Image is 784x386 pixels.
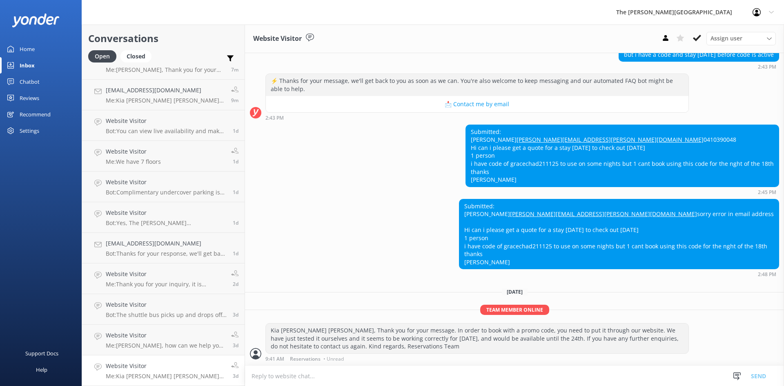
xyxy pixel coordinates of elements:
span: [DATE] [502,288,528,295]
div: Submitted: [PERSON_NAME] 0410390048 Hi can i please get a quote for a stay [DATE] to check out [D... [466,125,779,187]
div: Reviews [20,90,39,106]
span: 07:31pm 16-Aug-2025 (UTC +12:00) Pacific/Auckland [233,189,238,196]
a: Open [88,51,120,60]
button: 📩 Contact me by email [266,96,688,112]
div: Assign User [706,32,776,45]
span: 10:45pm 16-Aug-2025 (UTC +12:00) Pacific/Auckland [233,127,238,134]
h4: [EMAIL_ADDRESS][DOMAIN_NAME] [106,86,225,95]
a: [EMAIL_ADDRESS][DOMAIN_NAME]Bot:Thanks for your response, we'll get back to you as soon as we can... [82,233,245,263]
div: Open [88,50,116,62]
span: Team member online [480,305,549,315]
div: ⚡ Thanks for your message, we'll get back to you as soon as we can. You're also welcome to keep m... [266,74,688,96]
span: Reservations [290,357,321,361]
p: Me: [PERSON_NAME], how can we help you [DATE]? If you would like to contact reception, feel free ... [106,342,225,349]
h4: Website Visitor [106,331,225,340]
span: 05:56pm 16-Aug-2025 (UTC +12:00) Pacific/Auckland [233,250,238,257]
h4: Website Visitor [106,147,161,156]
p: Bot: Complimentary undercover parking is available for guests at The [PERSON_NAME][GEOGRAPHIC_DAT... [106,189,227,196]
h4: Website Visitor [106,116,227,125]
div: Closed [120,50,151,62]
span: 05:37pm 18-Aug-2025 (UTC +12:00) Pacific/Auckland [231,66,238,73]
h2: Conversations [88,31,238,46]
p: Me: Kia [PERSON_NAME] [PERSON_NAME], The quoted rates on our website are all in New Zealand dolla... [106,97,225,104]
a: Website VisitorMe:We have 7 floors1d [82,141,245,172]
h4: Website Visitor [106,361,225,370]
h4: Website Visitor [106,178,227,187]
div: 02:43pm 14-Aug-2025 (UTC +12:00) Pacific/Auckland [265,115,689,120]
span: 09:39am 16-Aug-2025 (UTC +12:00) Pacific/Auckland [233,281,238,288]
span: 07:29pm 16-Aug-2025 (UTC +12:00) Pacific/Auckland [233,219,238,226]
a: Website VisitorMe:Thank you for your inquiry, it is depending on the ages of kids. If a kid is [D... [82,263,245,294]
div: Submitted: [PERSON_NAME] sorry error in email address Hi can i please get a quote for a stay [DAT... [459,199,779,269]
span: 09:47am 15-Aug-2025 (UTC +12:00) Pacific/Auckland [233,342,238,349]
div: Inbox [20,57,35,74]
div: 02:48pm 14-Aug-2025 (UTC +12:00) Pacific/Auckland [459,271,779,277]
div: Kia [PERSON_NAME] [PERSON_NAME], Thank you for your message. In order to book with a promo code, ... [266,324,688,353]
p: Bot: Yes, The [PERSON_NAME][GEOGRAPHIC_DATA] offers complimentary undercover parking for guests. [106,219,227,227]
a: Website VisitorBot:You can view live availability and make your reservation online at [URL][DOMAI... [82,110,245,141]
a: Website VisitorBot:Yes, The [PERSON_NAME][GEOGRAPHIC_DATA] offers complimentary undercover parkin... [82,202,245,233]
strong: 9:41 AM [265,357,284,361]
h4: Website Visitor [106,300,227,309]
p: Bot: Thanks for your response, we'll get back to you as soon as we can during opening hours. [106,250,227,257]
strong: 2:43 PM [758,65,776,69]
span: 05:35pm 18-Aug-2025 (UTC +12:00) Pacific/Auckland [231,97,238,104]
p: Me: [PERSON_NAME], Thank you for your message. Our restaurant is closed for lunch, however our ba... [106,66,225,74]
p: Me: Kia [PERSON_NAME] [PERSON_NAME], Thank you for your message. In order to book with a promo co... [106,373,225,380]
div: Settings [20,123,39,139]
a: Website VisitorBot:The shuttle bus picks up and drops off outside the [PERSON_NAME][GEOGRAPHIC_DA... [82,294,245,325]
img: yonder-white-logo.png [12,13,59,27]
div: Support Docs [25,345,58,361]
h3: Website Visitor [253,33,302,44]
div: but i have a code and stay [DATE] before code is active [619,48,779,62]
span: 03:35pm 15-Aug-2025 (UTC +12:00) Pacific/Auckland [233,311,238,318]
div: 02:43pm 14-Aug-2025 (UTC +12:00) Pacific/Auckland [619,64,779,69]
div: 02:45pm 14-Aug-2025 (UTC +12:00) Pacific/Auckland [465,189,779,195]
h4: [EMAIL_ADDRESS][DOMAIN_NAME] [106,239,227,248]
strong: 2:43 PM [265,116,284,120]
a: Website VisitorMe:Kia [PERSON_NAME] [PERSON_NAME], Thank you for your message. In order to book w... [82,355,245,386]
p: Me: Thank you for your inquiry, it is depending on the ages of kids. If a kid is [DEMOGRAPHIC_DAT... [106,281,225,288]
p: Bot: The shuttle bus picks up and drops off outside the [PERSON_NAME][GEOGRAPHIC_DATA], [STREET_A... [106,311,227,319]
a: [EMAIL_ADDRESS][DOMAIN_NAME]Me:Kia [PERSON_NAME] [PERSON_NAME], The quoted rates on our website a... [82,80,245,110]
h4: Website Visitor [106,270,225,279]
div: Help [36,361,47,378]
span: • Unread [323,357,344,361]
div: Recommend [20,106,51,123]
a: [PERSON_NAME][EMAIL_ADDRESS][PERSON_NAME][DOMAIN_NAME] [510,210,697,218]
a: Closed [120,51,156,60]
span: 07:37pm 16-Aug-2025 (UTC +12:00) Pacific/Auckland [233,158,238,165]
strong: 2:45 PM [758,190,776,195]
p: Me: We have 7 floors [106,158,161,165]
p: Bot: You can view live availability and make your reservation online at [URL][DOMAIN_NAME]. [106,127,227,135]
a: Website VisitorBot:Complimentary undercover parking is available for guests at The [PERSON_NAME][... [82,172,245,202]
span: 09:41am 15-Aug-2025 (UTC +12:00) Pacific/Auckland [233,373,238,379]
div: Chatbot [20,74,40,90]
span: Assign user [710,34,742,43]
strong: 2:48 PM [758,272,776,277]
a: [PERSON_NAME][EMAIL_ADDRESS][PERSON_NAME][DOMAIN_NAME] [517,136,704,143]
div: Home [20,41,35,57]
a: Website VisitorMe:[PERSON_NAME], how can we help you [DATE]? If you would like to contact recepti... [82,325,245,355]
div: 09:41am 15-Aug-2025 (UTC +12:00) Pacific/Auckland [265,356,689,361]
h4: Website Visitor [106,208,227,217]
